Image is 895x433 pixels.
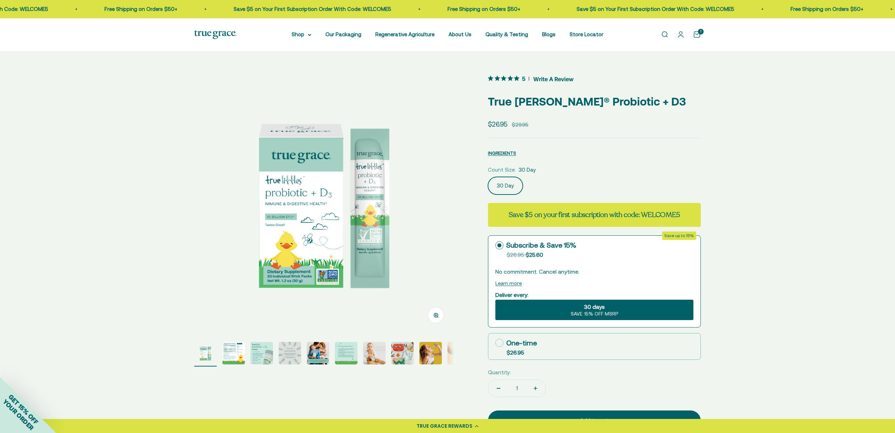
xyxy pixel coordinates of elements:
[570,31,603,37] a: Store Locator
[194,74,454,333] img: Vitamin D is essential for your little one’s development and immune health, and it can be tricky ...
[335,342,357,364] img: - L. rhamnosus GG: is the most studied probiotic strain in the world and supports respiratory, in...
[525,380,546,397] button: Increase quantity
[488,151,516,156] span: INGREDIENTS
[488,149,516,157] button: INGREDIENTS
[519,166,536,174] span: 30 Day
[194,342,217,367] button: Go to item 1
[447,342,470,364] img: True Littles Probiotic + D3
[325,31,361,37] a: Our Packaging
[419,342,442,367] button: Go to item 9
[104,6,177,12] a: Free Shipping on Orders $50+
[250,342,273,367] button: Go to item 3
[391,342,414,364] img: True Littles Probiotic + D3
[502,416,687,425] div: Add to cart
[419,342,442,364] img: True Littles Probiotic + D3
[791,6,863,12] a: Free Shipping on Orders $50+
[335,342,357,367] button: Go to item 6
[447,6,520,12] a: Free Shipping on Orders $50+
[488,368,511,377] label: Quantity:
[447,342,470,367] button: Go to item 10
[222,342,245,364] img: Vitamin D is essential for your little one’s development and immune health, and it can be tricky ...
[222,342,245,367] button: Go to item 2
[488,380,509,397] button: Decrease quantity
[7,393,40,426] span: GET 15% OFF
[194,342,217,364] img: Vitamin D is essential for your little one’s development and immune health, and it can be tricky ...
[307,342,329,364] img: Our founder, Kristie Hall, is a mom who is passionate about bringing nutrient density to families...
[375,31,434,37] a: Regenerative Agriculture
[488,119,508,129] sale-price: $26.95
[279,342,301,364] img: Our True Littles stick packs are easy to bring along, no matter where you go! The great-tasting p...
[391,342,414,367] button: Go to item 8
[522,75,525,82] span: 5
[533,74,573,84] span: Write A Review
[449,31,471,37] a: About Us
[542,31,556,37] a: Blogs
[488,410,701,431] button: Add to cart
[512,121,528,129] compare-at-price: $29.95
[485,31,528,37] a: Quality & Testing
[488,166,516,174] legend: Count Size:
[307,342,329,367] button: Go to item 5
[698,29,704,34] cart-count: 1
[577,5,734,13] p: Save $5 on Your First Subscription Order With Code: WELCOME5
[363,342,386,364] img: True Littles Probiotic + D3
[488,74,573,84] button: 5 out 5 stars rating in total 3 reviews. Jump to reviews.
[488,93,701,110] p: True [PERSON_NAME]® Probiotic + D3
[250,342,273,364] img: - 2-in-1 formula for kids - Three quantified and DNA-verified probiotic cultures to support immun...
[363,342,386,367] button: Go to item 7
[1,398,35,432] span: YOUR ORDER
[292,30,311,39] summary: Shop
[509,210,680,219] strong: Save $5 on your first subscription with code: WELCOME5
[279,342,301,367] button: Go to item 4
[234,5,391,13] p: Save $5 on Your First Subscription Order With Code: WELCOME5
[417,422,472,430] div: TRUE GRACE REWARDS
